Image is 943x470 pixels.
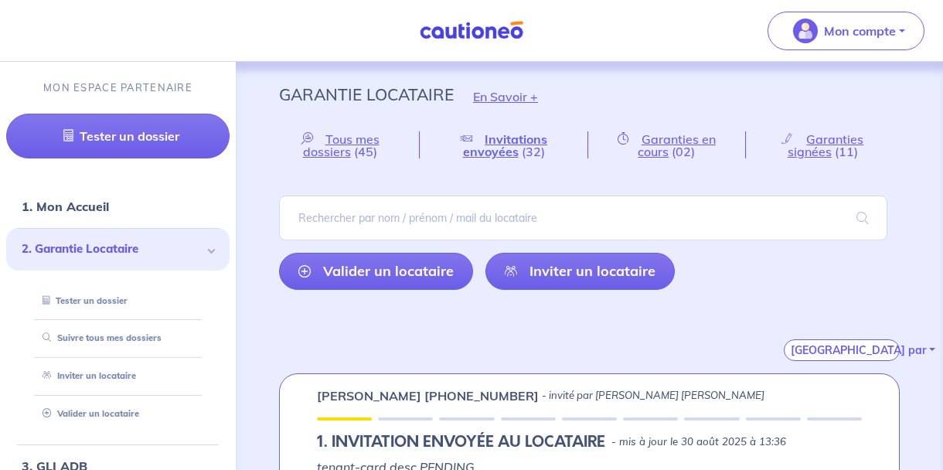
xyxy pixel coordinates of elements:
[638,131,716,159] span: Garanties en cours
[317,387,539,405] p: [PERSON_NAME] [PHONE_NUMBER]
[788,131,864,159] span: Garanties signées
[6,114,230,158] a: Tester un dossier
[838,196,887,240] span: search
[25,288,211,314] div: Tester un dossier
[522,144,545,159] span: (32)
[542,388,764,404] p: - invité par [PERSON_NAME] [PERSON_NAME]
[485,253,675,290] a: Inviter un locataire
[279,253,473,290] a: Valider un locataire
[835,144,858,159] span: (11)
[36,332,162,343] a: Suivre tous mes dossiers
[25,325,211,351] div: Suivre tous mes dossiers
[768,12,924,50] button: illu_account_valid_menu.svgMon compte
[36,370,136,381] a: Inviter un locataire
[303,131,380,159] span: Tous mes dossiers
[588,131,745,158] a: Garanties en cours(02)
[317,433,605,451] h5: 1.︎ INVITATION ENVOYÉE AU LOCATAIRE
[25,363,211,389] div: Inviter un locataire
[793,19,818,43] img: illu_account_valid_menu.svg
[420,131,587,158] a: Invitations envoyées(32)
[6,191,230,222] div: 1. Mon Accueil
[279,196,887,240] input: Rechercher par nom / prénom / mail du locataire
[454,74,557,119] button: En Savoir +
[43,80,192,95] p: MON ESPACE PARTENAIRE
[279,80,454,108] p: Garantie Locataire
[746,131,900,158] a: Garanties signées(11)
[36,295,128,306] a: Tester un dossier
[672,144,695,159] span: (02)
[22,199,109,214] a: 1. Mon Accueil
[22,240,203,258] span: 2. Garantie Locataire
[414,21,529,40] img: Cautioneo
[317,433,862,451] div: state: PENDING, Context:
[824,22,896,40] p: Mon compte
[36,408,139,419] a: Valider un locataire
[6,228,230,271] div: 2. Garantie Locataire
[25,401,211,427] div: Valider un locataire
[463,131,548,159] span: Invitations envoyées
[611,434,786,450] p: - mis à jour le 30 août 2025 à 13:36
[784,339,900,361] button: [GEOGRAPHIC_DATA] par
[354,144,377,159] span: (45)
[279,131,419,158] a: Tous mes dossiers(45)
